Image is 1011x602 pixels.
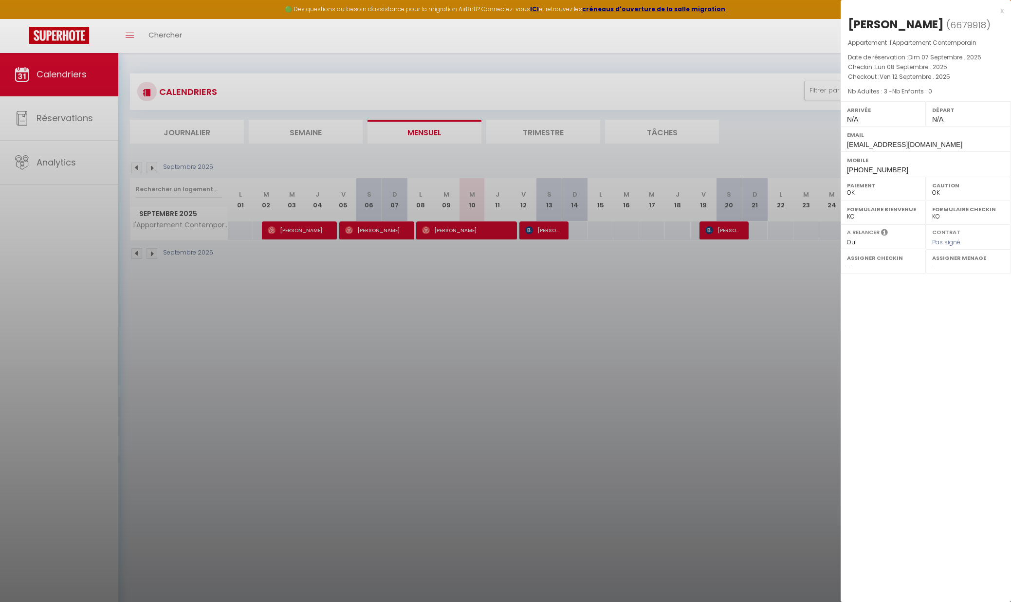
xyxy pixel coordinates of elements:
span: N/A [932,115,943,123]
label: Formulaire Bienvenue [847,204,919,214]
span: Lun 08 Septembre . 2025 [875,63,947,71]
label: Contrat [932,228,960,235]
span: [EMAIL_ADDRESS][DOMAIN_NAME] [847,141,962,148]
span: Ven 12 Septembre . 2025 [880,73,950,81]
label: Départ [932,105,1005,115]
span: Pas signé [932,238,960,246]
label: Caution [932,181,1005,190]
span: l'Appartement Contemporain [890,38,976,47]
div: x [841,5,1004,17]
span: ( ) [946,18,991,32]
p: Date de réservation : [848,53,1004,62]
label: Formulaire Checkin [932,204,1005,214]
label: Paiement [847,181,919,190]
span: N/A [847,115,858,123]
p: Checkin : [848,62,1004,72]
label: Email [847,130,1005,140]
label: Mobile [847,155,1005,165]
span: [PHONE_NUMBER] [847,166,908,174]
div: [PERSON_NAME] [848,17,944,32]
span: Dim 07 Septembre . 2025 [908,53,981,61]
label: Arrivée [847,105,919,115]
label: Assigner Checkin [847,253,919,263]
iframe: Chat [970,558,1004,595]
i: Sélectionner OUI si vous souhaiter envoyer les séquences de messages post-checkout [881,228,888,239]
label: Assigner Menage [932,253,1005,263]
label: A relancer [847,228,880,237]
p: Appartement : [848,38,1004,48]
span: 6679918 [950,19,986,31]
span: Nb Adultes : 3 - [848,87,932,95]
span: Nb Enfants : 0 [892,87,932,95]
button: Ouvrir le widget de chat LiveChat [8,4,37,33]
p: Checkout : [848,72,1004,82]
